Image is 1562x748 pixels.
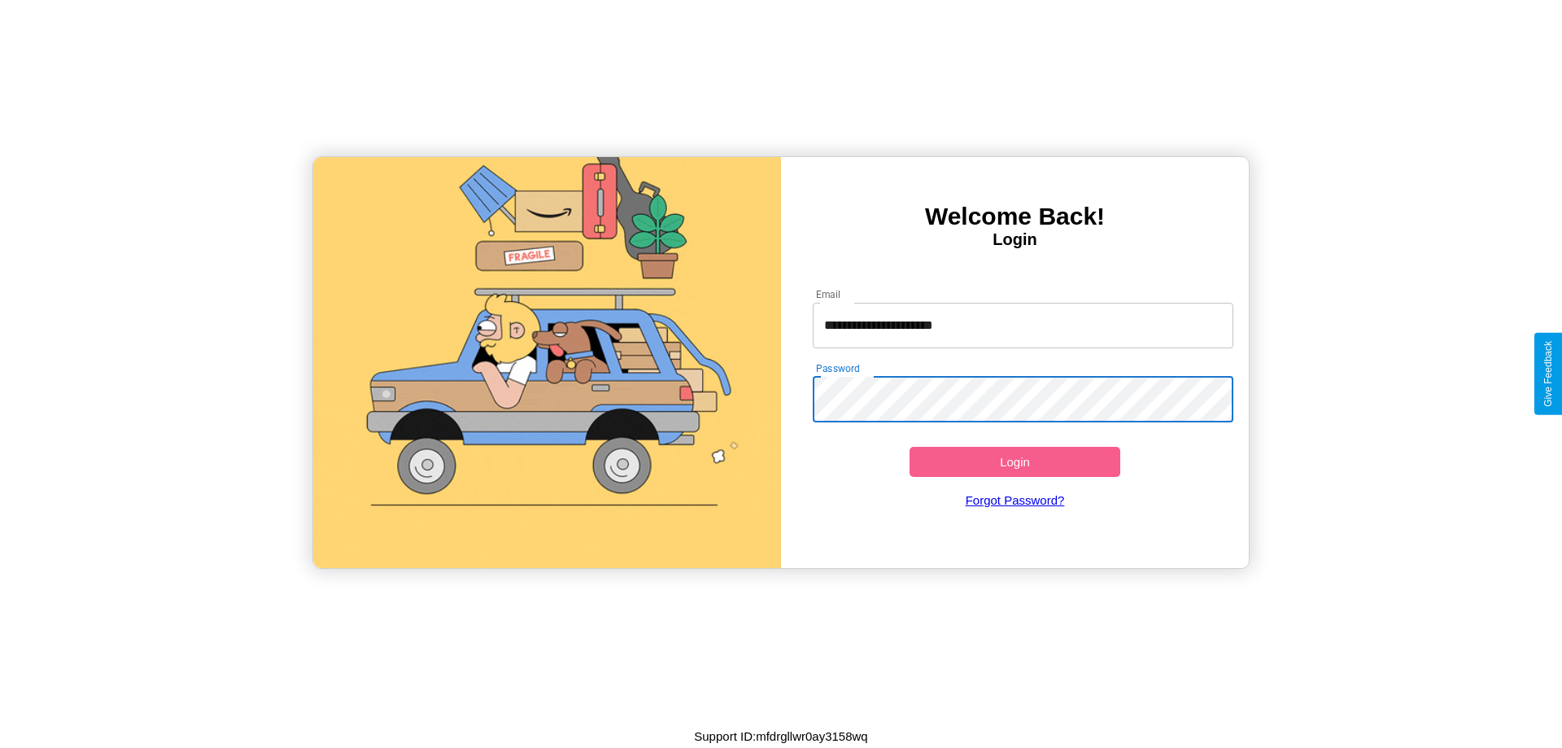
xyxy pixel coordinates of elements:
[781,203,1249,230] h3: Welcome Back!
[910,447,1120,477] button: Login
[781,230,1249,249] h4: Login
[313,157,781,568] img: gif
[816,361,859,375] label: Password
[805,477,1226,523] a: Forgot Password?
[816,287,841,301] label: Email
[1542,341,1554,407] div: Give Feedback
[694,725,867,747] p: Support ID: mfdrgllwr0ay3158wq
